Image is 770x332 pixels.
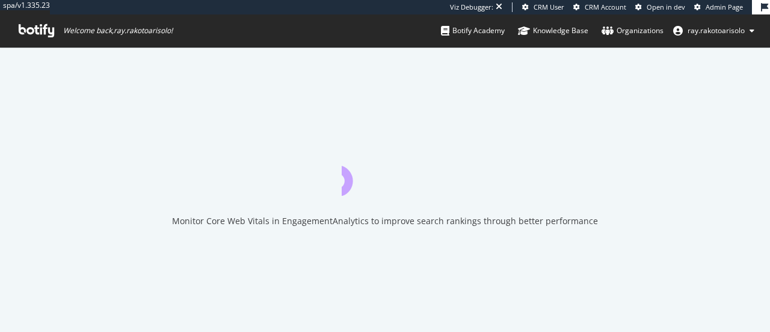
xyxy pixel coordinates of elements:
[688,25,745,36] span: ray.rakotoarisolo
[450,2,493,12] div: Viz Debugger:
[585,2,626,11] span: CRM Account
[441,25,505,37] div: Botify Academy
[647,2,685,11] span: Open in dev
[441,14,505,47] a: Botify Academy
[522,2,564,12] a: CRM User
[694,2,743,12] a: Admin Page
[573,2,626,12] a: CRM Account
[534,2,564,11] span: CRM User
[602,25,664,37] div: Organizations
[635,2,685,12] a: Open in dev
[664,21,764,40] button: ray.rakotoarisolo
[342,152,428,196] div: animation
[602,14,664,47] a: Organizations
[63,26,173,36] span: Welcome back, ray.rakotoarisolo !
[706,2,743,11] span: Admin Page
[172,215,598,227] div: Monitor Core Web Vitals in EngagementAnalytics to improve search rankings through better performance
[518,25,588,37] div: Knowledge Base
[518,14,588,47] a: Knowledge Base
